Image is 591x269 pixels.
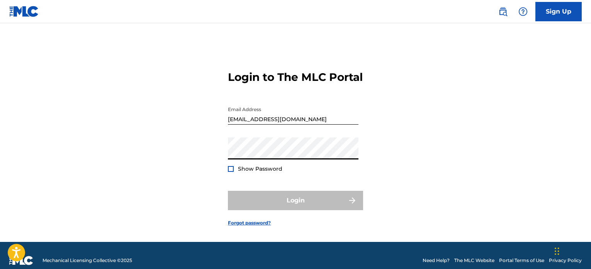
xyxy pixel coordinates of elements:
iframe: Chat Widget [552,232,591,269]
a: Forgot password? [228,219,271,226]
div: Help [515,4,531,19]
span: Show Password [238,165,282,172]
a: Public Search [495,4,511,19]
a: Portal Terms of Use [499,257,544,264]
span: Mechanical Licensing Collective © 2025 [42,257,132,264]
a: The MLC Website [454,257,494,264]
div: Drag [555,240,559,263]
h3: Login to The MLC Portal [228,70,363,84]
a: Need Help? [423,257,450,264]
img: help [518,7,528,16]
img: search [498,7,508,16]
img: MLC Logo [9,6,39,17]
img: logo [9,256,33,265]
a: Sign Up [535,2,582,21]
a: Privacy Policy [549,257,582,264]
